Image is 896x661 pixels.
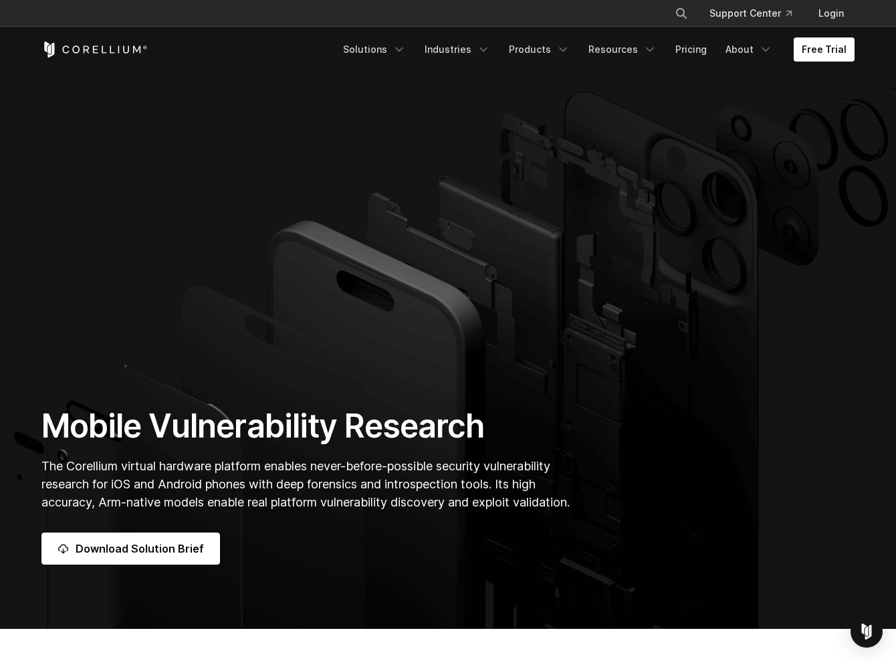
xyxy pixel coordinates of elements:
a: Login [808,1,855,25]
a: Products [501,37,578,62]
a: Industries [417,37,498,62]
button: Search [669,1,693,25]
a: Support Center [699,1,802,25]
a: About [717,37,780,62]
a: Download Solution Brief [41,533,220,565]
a: Free Trial [794,37,855,62]
a: Corellium Home [41,41,148,58]
div: Navigation Menu [335,37,855,62]
a: Resources [580,37,665,62]
div: Open Intercom Messenger [851,616,883,648]
h1: Mobile Vulnerability Research [41,406,574,446]
a: Pricing [667,37,715,62]
div: Navigation Menu [659,1,855,25]
span: Download Solution Brief [76,541,204,557]
span: The Corellium virtual hardware platform enables never-before-possible security vulnerability rese... [41,459,570,509]
a: Solutions [335,37,414,62]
